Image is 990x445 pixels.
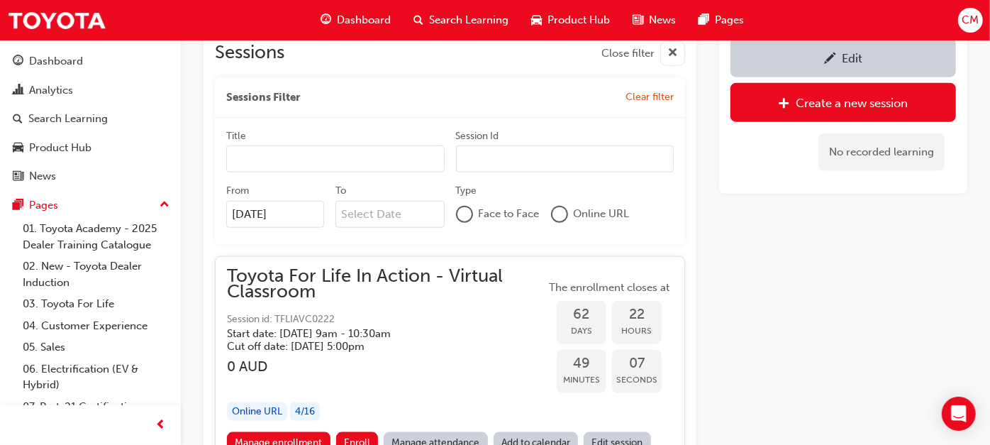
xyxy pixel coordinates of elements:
div: Edit [842,51,862,65]
span: Seconds [612,372,662,388]
div: Analytics [29,82,73,99]
h3: 0 AUD [227,358,545,375]
a: guage-iconDashboard [309,6,402,35]
div: From [226,184,249,198]
span: 07 [612,356,662,372]
span: car-icon [531,11,542,29]
span: Days [557,323,606,339]
span: Pages [715,12,744,28]
span: cross-icon [667,45,678,62]
a: 02. New - Toyota Dealer Induction [17,256,175,293]
a: 05. Sales [17,336,175,358]
span: guage-icon [13,55,23,68]
h5: Cut off date: [DATE] 5:00pm [227,340,523,353]
span: Toyota For Life In Action - Virtual Classroom [227,268,545,300]
button: Pages [6,192,175,219]
div: Pages [29,197,58,214]
button: Close filter [601,41,685,66]
div: No recorded learning [818,133,945,171]
a: Analytics [6,77,175,104]
span: plus-icon [779,97,791,111]
span: Minutes [557,372,606,388]
span: up-icon [160,196,169,214]
span: Hours [612,323,662,339]
div: To [335,184,346,198]
span: Sessions Filter [226,89,300,106]
div: Dashboard [29,53,83,70]
span: chart-icon [13,84,23,97]
span: Session id: TFLIAVC0222 [227,312,545,328]
h5: Start date: [DATE] 9am - 10:30am [227,327,523,340]
span: car-icon [13,142,23,155]
span: prev-icon [156,417,167,434]
span: CM [962,12,979,28]
span: guage-icon [321,11,331,29]
a: search-iconSearch Learning [402,6,520,35]
div: Title [226,129,246,143]
div: Session Id [456,129,499,143]
a: News [6,163,175,189]
img: Trak [7,4,106,36]
a: 06. Electrification (EV & Hybrid) [17,358,175,396]
span: search-icon [413,11,423,29]
a: car-iconProduct Hub [520,6,621,35]
div: Search Learning [28,111,108,127]
span: pencil-icon [824,53,836,67]
input: To [335,201,445,228]
span: news-icon [13,170,23,183]
div: Type [456,184,477,198]
div: 4 / 16 [290,402,320,422]
span: news-icon [633,11,643,29]
span: Dashboard [337,12,391,28]
button: CM [958,8,983,33]
a: Dashboard [6,48,175,75]
h2: Sessions [215,41,284,66]
span: 62 [557,307,606,323]
span: Online URL [574,206,630,222]
button: DashboardAnalyticsSearch LearningProduct HubNews [6,45,175,192]
div: News [29,168,56,185]
div: Create a new session [796,96,908,110]
input: Session Id [456,145,674,172]
span: Clear filter [625,91,674,103]
span: pages-icon [699,11,709,29]
span: 22 [612,307,662,323]
a: pages-iconPages [687,6,755,35]
a: Create a new session [730,83,956,122]
a: news-iconNews [621,6,687,35]
input: Title [226,145,445,172]
span: News [649,12,676,28]
span: Search Learning [429,12,508,28]
button: Clear filter [625,89,674,106]
div: Product Hub [29,140,91,156]
span: Face to Face [479,206,540,222]
span: pages-icon [13,199,23,212]
a: 04. Customer Experience [17,315,175,337]
a: Product Hub [6,135,175,161]
a: Edit [730,38,956,77]
div: Online URL [227,402,287,422]
span: Product Hub [547,12,610,28]
a: 07. Parts21 Certification [17,396,175,418]
span: 49 [557,356,606,372]
input: From [226,201,324,228]
a: 01. Toyota Academy - 2025 Dealer Training Catalogue [17,218,175,256]
a: Search Learning [6,106,175,132]
a: 03. Toyota For Life [17,293,175,315]
span: The enrollment closes at [545,280,673,296]
div: Open Intercom Messenger [942,397,976,431]
span: search-icon [13,113,23,126]
span: Close filter [601,45,655,62]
